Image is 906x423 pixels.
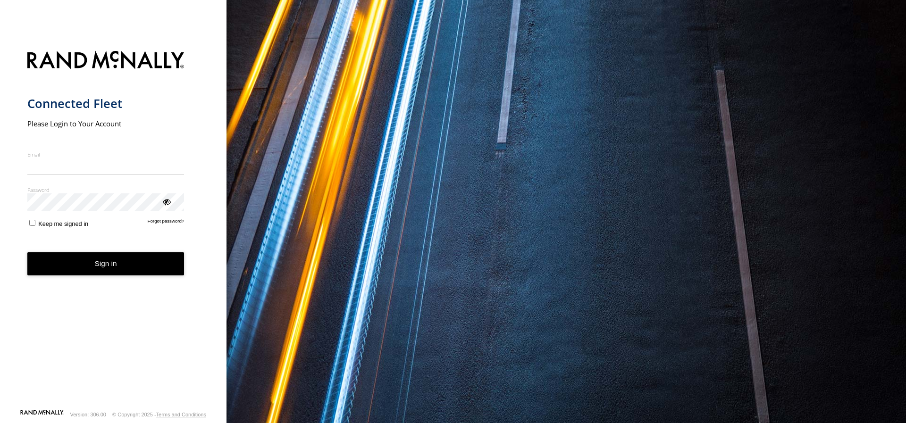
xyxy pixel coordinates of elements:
form: main [27,45,200,409]
span: Keep me signed in [38,220,88,227]
a: Terms and Conditions [156,412,206,417]
button: Sign in [27,252,185,275]
div: Version: 306.00 [70,412,106,417]
div: © Copyright 2025 - [112,412,206,417]
label: Email [27,151,185,158]
input: Keep me signed in [29,220,35,226]
h1: Connected Fleet [27,96,185,111]
img: Rand McNally [27,49,185,73]
h2: Please Login to Your Account [27,119,185,128]
a: Forgot password? [148,218,185,227]
label: Password [27,186,185,193]
a: Visit our Website [20,410,64,419]
div: ViewPassword [161,197,171,206]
